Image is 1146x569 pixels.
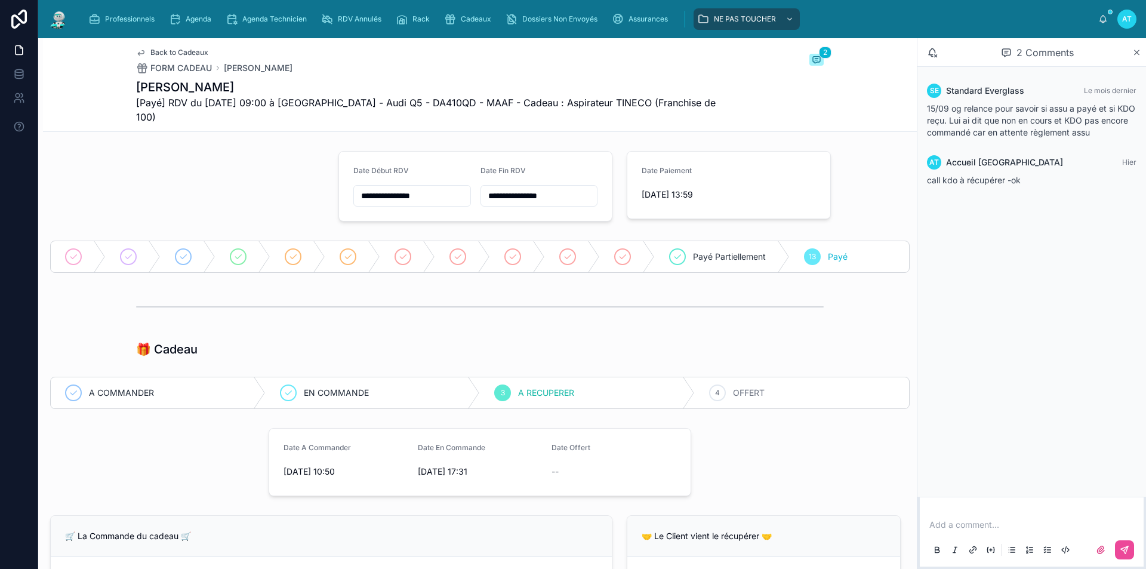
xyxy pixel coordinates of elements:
[518,387,574,399] span: A RECUPERER
[242,14,307,24] span: Agenda Technicien
[522,14,597,24] span: Dossiers Non Envoyés
[946,85,1024,97] span: Standard Everglass
[694,8,800,30] a: NE PAS TOUCHER
[930,86,939,96] span: SE
[502,8,606,30] a: Dossiers Non Envoyés
[85,8,163,30] a: Professionnels
[642,531,772,541] span: 🤝 Le Client vient le récupérer 🤝
[392,8,438,30] a: Rack
[224,62,292,74] a: [PERSON_NAME]
[284,466,408,478] span: [DATE] 10:50
[165,8,220,30] a: Agenda
[929,158,939,167] span: AT
[828,251,848,263] span: Payé
[105,14,155,24] span: Professionnels
[136,341,198,358] h1: 🎁 Cadeau
[318,8,390,30] a: RDV Annulés
[48,10,69,29] img: App logo
[284,443,351,452] span: Date A Commander
[927,103,1135,137] span: 15/09 og relance pour savoir si assu a payé et si KDO reçu. Lui ai dit que non en cours et KDO pa...
[629,14,668,24] span: Assurances
[1016,45,1074,60] span: 2 Comments
[136,79,734,96] h1: [PERSON_NAME]
[136,96,734,124] span: [Payé] RDV du [DATE] 09:00 à [GEOGRAPHIC_DATA] - Audi Q5 - DA410QD - MAAF - Cadeau : Aspirateur T...
[809,252,816,262] span: 13
[608,8,676,30] a: Assurances
[418,443,485,452] span: Date En Commande
[819,47,831,59] span: 2
[715,388,720,398] span: 4
[1084,86,1136,95] span: Le mois dernier
[809,54,824,68] button: 2
[418,466,543,478] span: [DATE] 17:31
[65,531,191,541] span: 🛒 La Commande du cadeau 🛒
[440,8,500,30] a: Cadeaux
[150,62,212,74] span: FORM CADEAU
[501,388,505,398] span: 3
[150,48,208,57] span: Back to Cadeaux
[480,166,526,175] span: Date Fin RDV
[714,14,776,24] span: NE PAS TOUCHER
[693,251,766,263] span: Payé Partiellement
[552,466,559,478] span: --
[136,48,208,57] a: Back to Cadeaux
[353,166,409,175] span: Date Début RDV
[642,166,692,175] span: Date Paiement
[733,387,765,399] span: OFFERT
[338,14,381,24] span: RDV Annulés
[1122,14,1132,24] span: AT
[552,443,590,452] span: Date Offert
[186,14,211,24] span: Agenda
[461,14,491,24] span: Cadeaux
[927,175,1021,185] span: call kdo à récupérer -ok
[946,156,1063,168] span: Accueil [GEOGRAPHIC_DATA]
[412,14,430,24] span: Rack
[222,8,315,30] a: Agenda Technicien
[79,6,1098,32] div: scrollable content
[642,189,816,201] span: [DATE] 13:59
[136,62,212,74] a: FORM CADEAU
[304,387,369,399] span: EN COMMANDE
[89,387,154,399] span: A COMMANDER
[1122,158,1136,167] span: Hier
